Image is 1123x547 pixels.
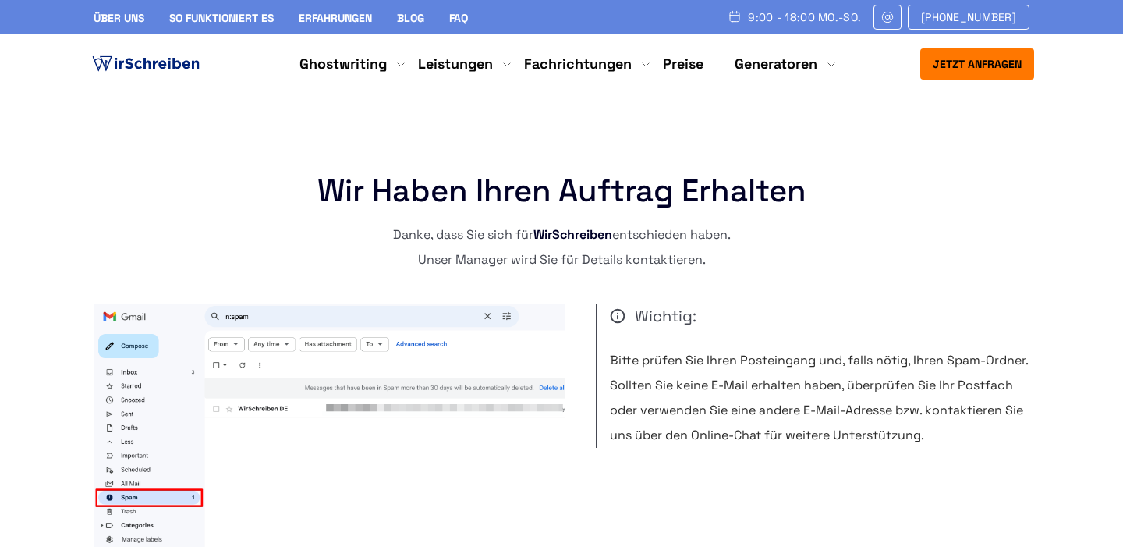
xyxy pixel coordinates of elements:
a: FAQ [449,11,468,25]
p: Danke, dass Sie sich für entschieden haben. [94,222,1029,247]
a: Preise [663,55,703,73]
a: Über uns [94,11,144,25]
p: Unser Manager wird Sie für Details kontaktieren. [94,247,1029,272]
a: So funktioniert es [169,11,274,25]
a: Leistungen [418,55,493,73]
img: Email [880,11,895,23]
a: Erfahrungen [299,11,372,25]
span: 9:00 - 18:00 Mo.-So. [748,11,861,23]
button: Jetzt anfragen [920,48,1034,80]
a: [PHONE_NUMBER] [908,5,1029,30]
p: Bitte prüfen Sie Ihren Posteingang und, falls nötig, Ihren Spam-Ordner. Sollten Sie keine E-Mail ... [610,348,1029,448]
span: Wichtig: [610,304,1029,329]
a: Blog [397,11,424,25]
a: Ghostwriting [299,55,387,73]
strong: WirSchreiben [533,226,612,243]
img: logo ghostwriter-österreich [89,52,203,76]
img: Schedule [728,10,742,23]
a: Generatoren [735,55,817,73]
a: Fachrichtungen [524,55,632,73]
span: [PHONE_NUMBER] [921,11,1016,23]
h1: Wir haben Ihren Auftrag erhalten [94,176,1029,207]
